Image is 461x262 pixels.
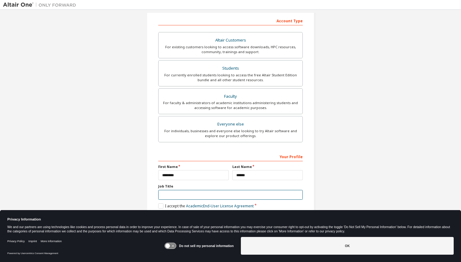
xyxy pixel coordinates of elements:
[162,92,299,101] div: Faculty
[186,203,254,209] a: Academic End-User License Agreement
[232,164,303,169] label: Last Name
[158,151,303,161] div: Your Profile
[162,100,299,110] div: For faculty & administrators of academic institutions administering students and accessing softwa...
[162,45,299,54] div: For existing customers looking to access software downloads, HPC resources, community, trainings ...
[162,64,299,73] div: Students
[158,164,229,169] label: First Name
[158,184,303,189] label: Job Title
[162,73,299,82] div: For currently enrolled students looking to access the free Altair Student Edition bundle and all ...
[162,36,299,45] div: Altair Customers
[158,203,254,209] label: I accept the
[162,129,299,138] div: For individuals, businesses and everyone else looking to try Altair software and explore our prod...
[158,16,303,25] div: Account Type
[3,2,79,8] img: Altair One
[162,120,299,129] div: Everyone else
